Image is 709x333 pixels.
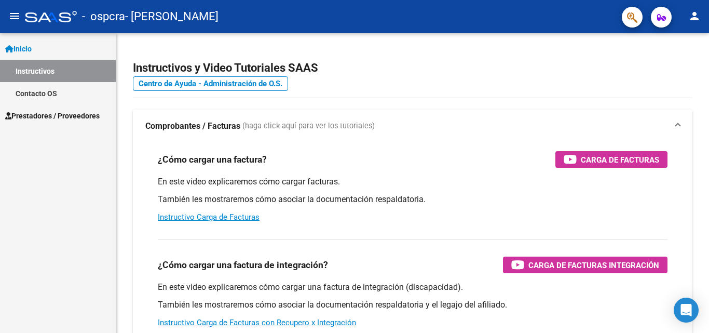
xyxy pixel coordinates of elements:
[158,299,667,311] p: También les mostraremos cómo asociar la documentación respaldatoria y el legajo del afiliado.
[158,152,267,167] h3: ¿Cómo cargar una factura?
[133,76,288,91] a: Centro de Ayuda - Administración de O.S.
[158,176,667,188] p: En este video explicaremos cómo cargar facturas.
[158,282,667,293] p: En este video explicaremos cómo cargar una factura de integración (discapacidad).
[133,58,692,78] h2: Instructivos y Video Tutoriales SAAS
[82,5,125,28] span: - ospcra
[158,258,328,272] h3: ¿Cómo cargar una factura de integración?
[133,110,692,143] mat-expansion-panel-header: Comprobantes / Facturas (haga click aquí para ver los tutoriales)
[242,121,375,132] span: (haga click aquí para ver los tutoriales)
[555,151,667,168] button: Carga de Facturas
[158,212,260,222] a: Instructivo Carga de Facturas
[5,110,100,122] span: Prestadores / Proveedores
[688,10,701,22] mat-icon: person
[125,5,219,28] span: - [PERSON_NAME]
[8,10,21,22] mat-icon: menu
[158,318,356,327] a: Instructivo Carga de Facturas con Recupero x Integración
[528,259,659,272] span: Carga de Facturas Integración
[145,121,240,132] strong: Comprobantes / Facturas
[503,257,667,273] button: Carga de Facturas Integración
[581,153,659,166] span: Carga de Facturas
[158,194,667,205] p: También les mostraremos cómo asociar la documentación respaldatoria.
[5,43,32,55] span: Inicio
[674,298,699,323] div: Open Intercom Messenger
